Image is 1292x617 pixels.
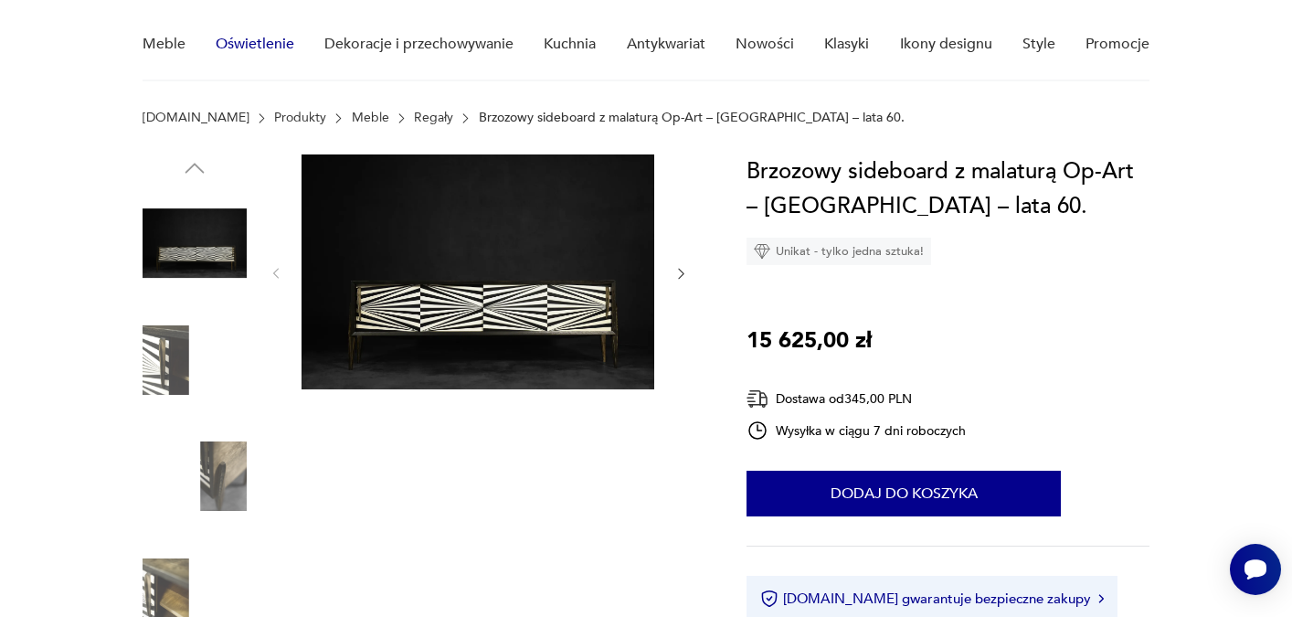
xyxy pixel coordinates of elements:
div: Wysyłka w ciągu 7 dni roboczych [747,420,966,441]
a: Antykwariat [627,9,705,80]
a: Meble [143,9,185,80]
a: Ikony designu [900,9,992,80]
img: Ikona diamentu [754,243,770,260]
a: Dekoracje i przechowywanie [324,9,514,80]
div: Dostawa od 345,00 PLN [747,388,966,410]
img: Zdjęcie produktu Brzozowy sideboard z malaturą Op-Art – Skandynawia – lata 60. [143,191,247,295]
div: Unikat - tylko jedna sztuka! [747,238,931,265]
a: Produkty [274,111,326,125]
a: Nowości [736,9,794,80]
a: Regały [414,111,453,125]
p: Brzozowy sideboard z malaturą Op-Art – [GEOGRAPHIC_DATA] – lata 60. [479,111,905,125]
button: [DOMAIN_NAME] gwarantuje bezpieczne zakupy [760,590,1103,608]
iframe: Smartsupp widget button [1230,544,1281,595]
img: Zdjęcie produktu Brzozowy sideboard z malaturą Op-Art – Skandynawia – lata 60. [302,154,654,389]
img: Ikona dostawy [747,388,768,410]
a: Oświetlenie [216,9,294,80]
a: Promocje [1085,9,1149,80]
a: Meble [352,111,389,125]
img: Ikona certyfikatu [760,590,778,608]
a: [DOMAIN_NAME] [143,111,249,125]
p: 15 625,00 zł [747,324,872,358]
img: Zdjęcie produktu Brzozowy sideboard z malaturą Op-Art – Skandynawia – lata 60. [143,308,247,412]
button: Dodaj do koszyka [747,471,1061,516]
a: Style [1022,9,1055,80]
a: Kuchnia [544,9,596,80]
img: Zdjęcie produktu Brzozowy sideboard z malaturą Op-Art – Skandynawia – lata 60. [143,424,247,528]
img: Ikona strzałki w prawo [1098,594,1104,603]
a: Klasyki [824,9,869,80]
h1: Brzozowy sideboard z malaturą Op-Art – [GEOGRAPHIC_DATA] – lata 60. [747,154,1149,224]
